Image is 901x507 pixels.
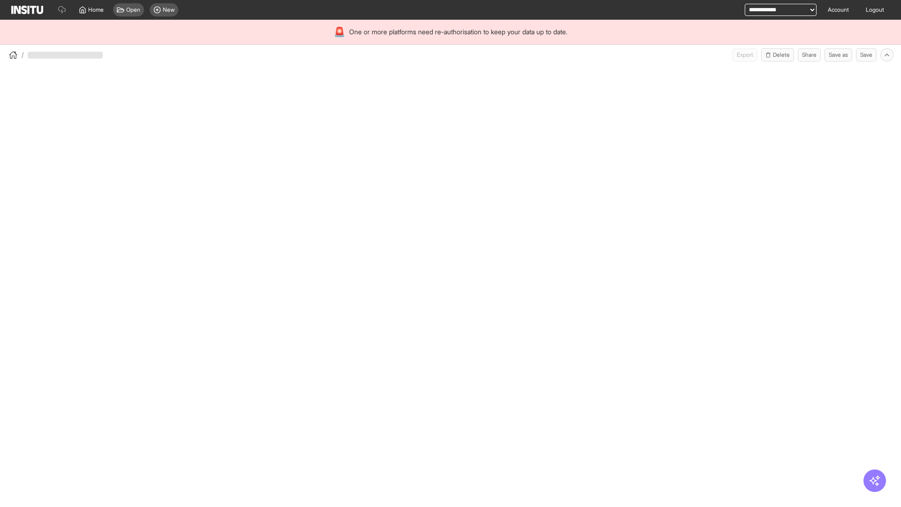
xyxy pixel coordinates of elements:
[22,50,24,60] span: /
[334,25,345,38] div: 🚨
[798,48,821,61] button: Share
[88,6,104,14] span: Home
[825,48,852,61] button: Save as
[733,48,757,61] span: Can currently only export from Insights reports.
[761,48,794,61] button: Delete
[11,6,43,14] img: Logo
[126,6,140,14] span: Open
[733,48,757,61] button: Export
[349,27,567,37] span: One or more platforms need re-authorisation to keep your data up to date.
[856,48,877,61] button: Save
[8,49,24,61] button: /
[163,6,175,14] span: New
